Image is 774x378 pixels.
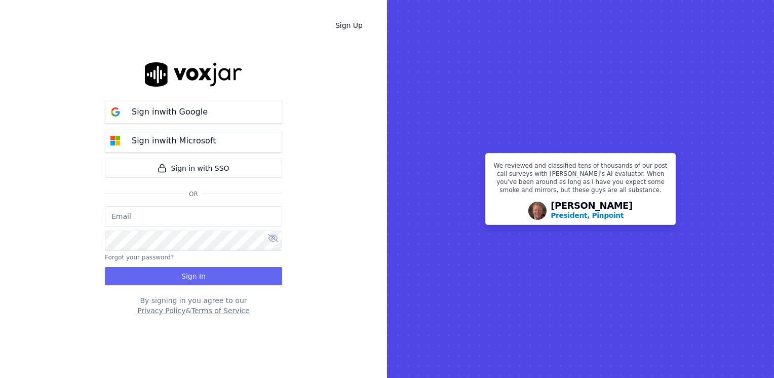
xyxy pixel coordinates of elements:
button: Terms of Service [191,306,249,316]
div: By signing in you agree to our & [105,295,282,316]
button: Sign inwith Microsoft [105,130,282,153]
img: Avatar [528,202,547,220]
button: Forgot your password? [105,253,174,261]
img: logo [145,62,242,86]
span: Or [185,190,202,198]
img: google Sign in button [105,102,126,122]
p: Sign in with Google [132,106,208,118]
button: Privacy Policy [137,306,185,316]
button: Sign In [105,267,282,285]
p: President, Pinpoint [551,210,624,220]
p: Sign in with Microsoft [132,135,216,147]
div: [PERSON_NAME] [551,201,633,220]
p: We reviewed and classified tens of thousands of our post call surveys with [PERSON_NAME]'s AI eva... [492,162,669,198]
a: Sign in with SSO [105,159,282,178]
img: microsoft Sign in button [105,131,126,151]
a: Sign Up [327,16,371,34]
input: Email [105,206,282,226]
button: Sign inwith Google [105,101,282,124]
